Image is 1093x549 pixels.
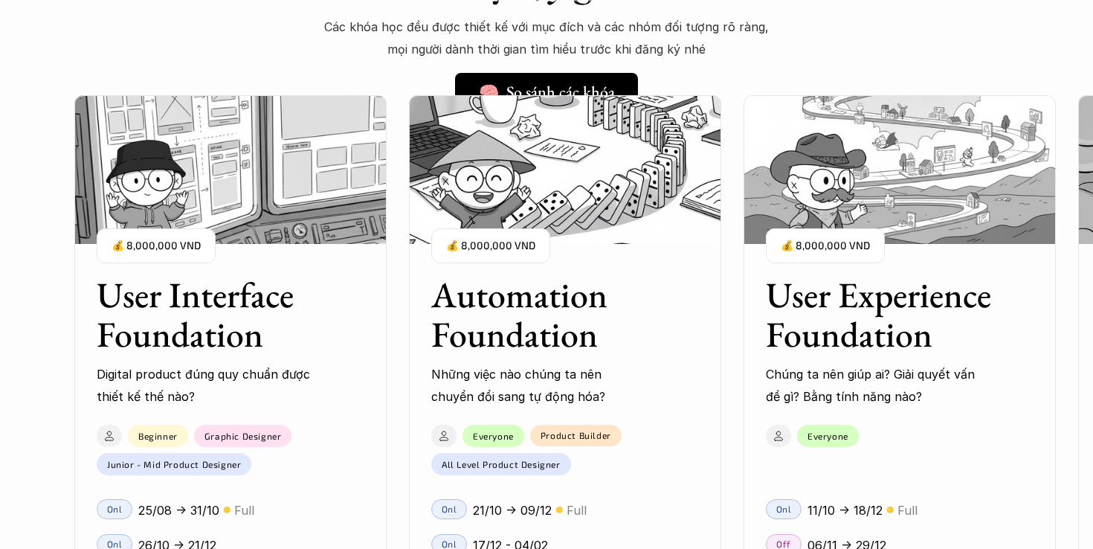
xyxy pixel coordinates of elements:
[776,539,791,549] p: Off
[323,16,770,61] p: Các khóa học đều được thiết kế với mục đích và các nhóm đối tượng rõ ràng, mọi người dành thời gi...
[138,430,178,440] p: Beginner
[223,504,230,516] p: 🟡
[107,458,241,469] p: Junior - Mid Product Designer
[431,275,662,354] h3: Automation Foundation
[442,458,561,469] p: All Level Product Designer
[807,499,883,521] p: 11/10 -> 18/12
[442,539,457,549] p: Onl
[781,236,870,256] p: 💰 8,000,000 VND
[204,430,282,440] p: Graphic Designer
[446,236,535,256] p: 💰 8,000,000 VND
[138,499,219,521] p: 25/08 -> 31/10
[776,504,792,514] p: Onl
[567,499,587,521] p: Full
[897,499,918,521] p: Full
[555,504,563,516] p: 🟡
[886,504,894,516] p: 🟡
[807,430,848,440] p: Everyone
[442,504,457,514] p: Onl
[112,236,201,256] p: 💰 8,000,000 VND
[97,363,312,408] p: Digital product đúng quy chuẩn được thiết kế thế nào?
[479,83,615,102] h5: 🧠 So sánh các khóa
[431,363,647,408] p: Những việc nào chúng ta nên chuyển đổi sang tự động hóa?
[455,73,638,112] a: 🧠 So sánh các khóa
[766,275,996,354] h3: User Experience Foundation
[97,275,327,354] h3: User Interface Foundation
[541,430,611,440] p: Product Builder
[234,499,254,521] p: Full
[473,430,514,440] p: Everyone
[473,499,552,521] p: 21/10 -> 09/12
[766,363,981,408] p: Chúng ta nên giúp ai? Giải quyết vấn đề gì? Bằng tính năng nào?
